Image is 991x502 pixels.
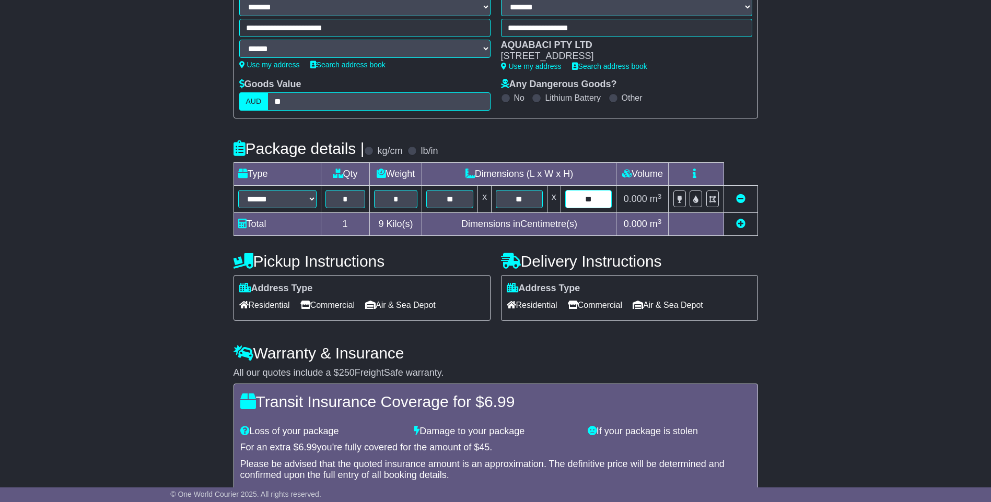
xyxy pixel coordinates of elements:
h4: Package details | [234,140,365,157]
label: kg/cm [377,146,402,157]
span: Commercial [300,297,355,313]
td: Dimensions (L x W x H) [422,163,616,186]
h4: Warranty & Insurance [234,344,758,362]
td: x [478,186,492,213]
td: Weight [369,163,422,186]
span: 6.99 [484,393,515,410]
span: Residential [507,297,557,313]
a: Add new item [736,219,745,229]
span: 0.000 [624,194,647,204]
label: AUD [239,92,269,111]
div: Loss of your package [235,426,409,437]
h4: Delivery Instructions [501,253,758,270]
label: Other [622,93,643,103]
span: Air & Sea Depot [365,297,436,313]
label: Lithium Battery [545,93,601,103]
a: Search address book [310,61,386,69]
div: Damage to your package [409,426,582,437]
label: lb/in [421,146,438,157]
td: Volume [616,163,669,186]
span: Commercial [568,297,622,313]
a: Use my address [501,62,562,70]
td: Qty [321,163,369,186]
td: Type [234,163,321,186]
sup: 3 [658,193,662,200]
a: Remove this item [736,194,745,204]
span: m [650,194,662,204]
span: 9 [378,219,383,229]
label: No [514,93,524,103]
div: [STREET_ADDRESS] [501,51,742,62]
div: For an extra $ you're fully covered for the amount of $ . [240,442,751,453]
div: Please be advised that the quoted insurance amount is an approximation. The definitive price will... [240,459,751,481]
span: m [650,219,662,229]
span: 250 [339,367,355,378]
td: Kilo(s) [369,213,422,236]
span: Residential [239,297,290,313]
label: Any Dangerous Goods? [501,79,617,90]
a: Use my address [239,61,300,69]
h4: Pickup Instructions [234,253,491,270]
h4: Transit Insurance Coverage for $ [240,393,751,410]
td: x [547,186,561,213]
label: Goods Value [239,79,301,90]
div: All our quotes include a $ FreightSafe warranty. [234,367,758,379]
span: 0.000 [624,219,647,229]
td: Dimensions in Centimetre(s) [422,213,616,236]
label: Address Type [507,283,580,294]
div: AQUABACI PTY LTD [501,40,742,51]
span: Air & Sea Depot [633,297,703,313]
td: 1 [321,213,369,236]
a: Search address book [572,62,647,70]
label: Address Type [239,283,313,294]
div: Dangerous Goods will lead to an additional loading on top of this. [240,486,751,498]
td: Total [234,213,321,236]
div: If your package is stolen [582,426,756,437]
span: 45 [479,442,489,452]
span: 6.99 [299,442,317,452]
span: © One World Courier 2025. All rights reserved. [170,490,321,498]
sup: 3 [658,218,662,225]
